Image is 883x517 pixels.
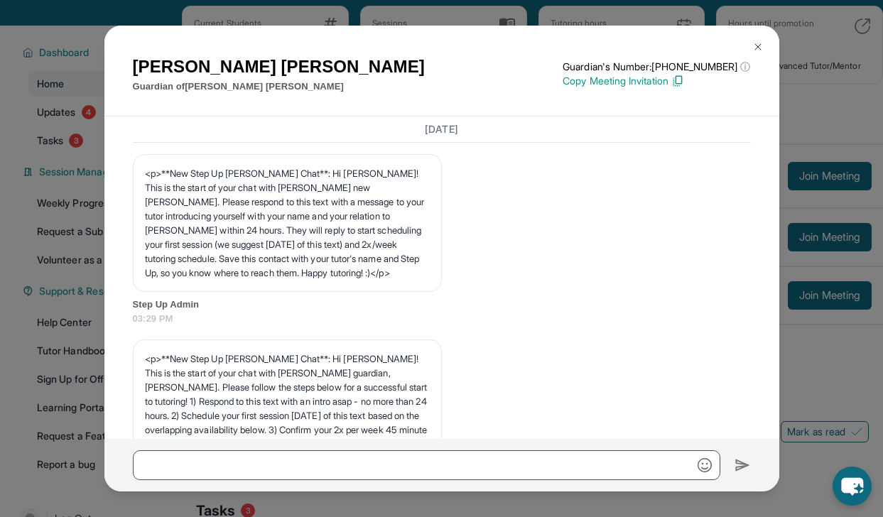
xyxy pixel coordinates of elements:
p: <p>**New Step Up [PERSON_NAME] Chat**: Hi [PERSON_NAME]! This is the start of your chat with [PER... [145,352,430,479]
button: chat-button [833,467,872,506]
p: <p>**New Step Up [PERSON_NAME] Chat**: Hi [PERSON_NAME]! This is the start of your chat with [PER... [145,166,430,280]
p: Copy Meeting Invitation [563,74,750,88]
img: Emoji [698,458,712,472]
img: Send icon [735,457,751,474]
span: Step Up Admin [133,298,751,312]
h1: [PERSON_NAME] [PERSON_NAME] [133,54,425,80]
img: Copy Icon [671,75,684,87]
h3: [DATE] [133,122,751,136]
p: Guardian's Number: [PHONE_NUMBER] [563,60,750,74]
span: ⓘ [740,60,750,74]
p: Guardian of [PERSON_NAME] [PERSON_NAME] [133,80,425,94]
span: 03:29 PM [133,312,751,326]
img: Close Icon [752,41,764,53]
